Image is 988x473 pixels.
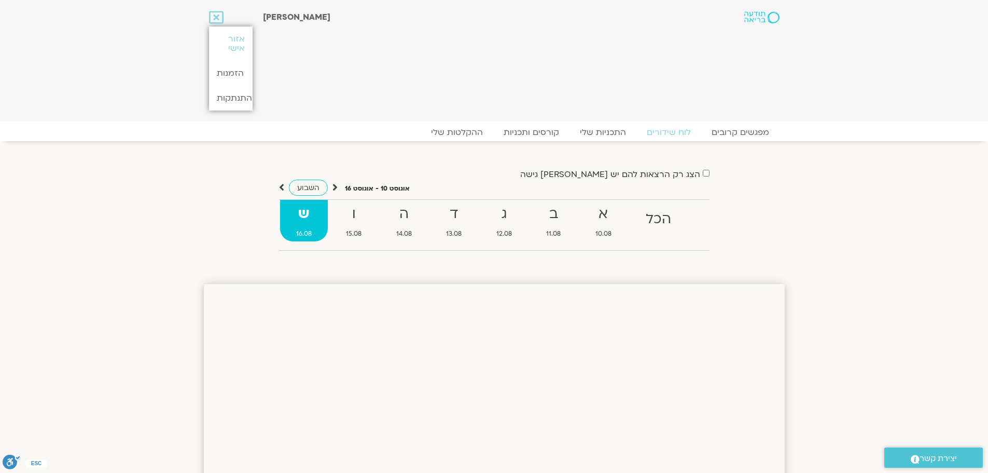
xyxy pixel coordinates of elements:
a: לוח שידורים [636,127,701,138]
strong: ו [330,202,378,226]
span: 14.08 [380,228,428,239]
a: יצירת קשר [884,448,983,468]
span: 13.08 [430,228,478,239]
nav: Menu [209,127,780,138]
a: ב11.08 [530,200,577,241]
p: אוגוסט 10 - אוגוסט 16 [345,183,410,194]
strong: ש [280,202,328,226]
a: ש16.08 [280,200,328,241]
span: 12.08 [480,228,528,239]
span: 11.08 [530,228,577,239]
a: הזמנות [209,61,253,86]
strong: ד [430,202,478,226]
strong: ב [530,202,577,226]
strong: ה [380,202,428,226]
a: ו15.08 [330,200,378,241]
span: יצירת קשר [920,452,957,466]
span: השבוע [297,183,319,193]
a: התכניות שלי [569,127,636,138]
strong: א [579,202,628,226]
strong: הכל [630,208,688,231]
strong: ג [480,202,528,226]
a: ג12.08 [480,200,528,241]
a: ד13.08 [430,200,478,241]
a: השבוע [289,180,328,196]
a: קורסים ותכניות [493,127,569,138]
a: התנתקות [209,86,253,111]
a: הכל [630,200,688,241]
span: [PERSON_NAME] [263,11,330,23]
span: 16.08 [280,228,328,239]
a: א10.08 [579,200,628,241]
label: הצג רק הרצאות להם יש [PERSON_NAME] גישה [520,170,700,179]
a: ה14.08 [380,200,428,241]
span: 15.08 [330,228,378,239]
a: אזור אישי [209,26,253,61]
a: מפגשים קרובים [701,127,780,138]
a: ההקלטות שלי [421,127,493,138]
span: 10.08 [579,228,628,239]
